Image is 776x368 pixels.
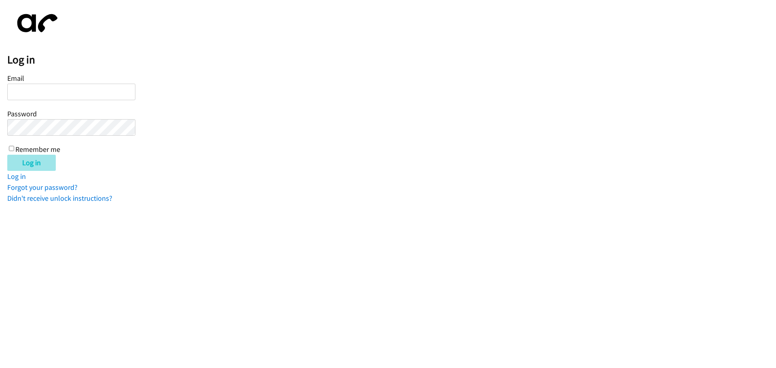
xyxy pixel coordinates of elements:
input: Log in [7,155,56,171]
h2: Log in [7,53,776,67]
label: Password [7,109,37,118]
a: Log in [7,172,26,181]
a: Didn't receive unlock instructions? [7,193,112,203]
label: Email [7,74,24,83]
label: Remember me [15,145,60,154]
a: Forgot your password? [7,183,78,192]
img: aphone-8a226864a2ddd6a5e75d1ebefc011f4aa8f32683c2d82f3fb0802fe031f96514.svg [7,7,64,39]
